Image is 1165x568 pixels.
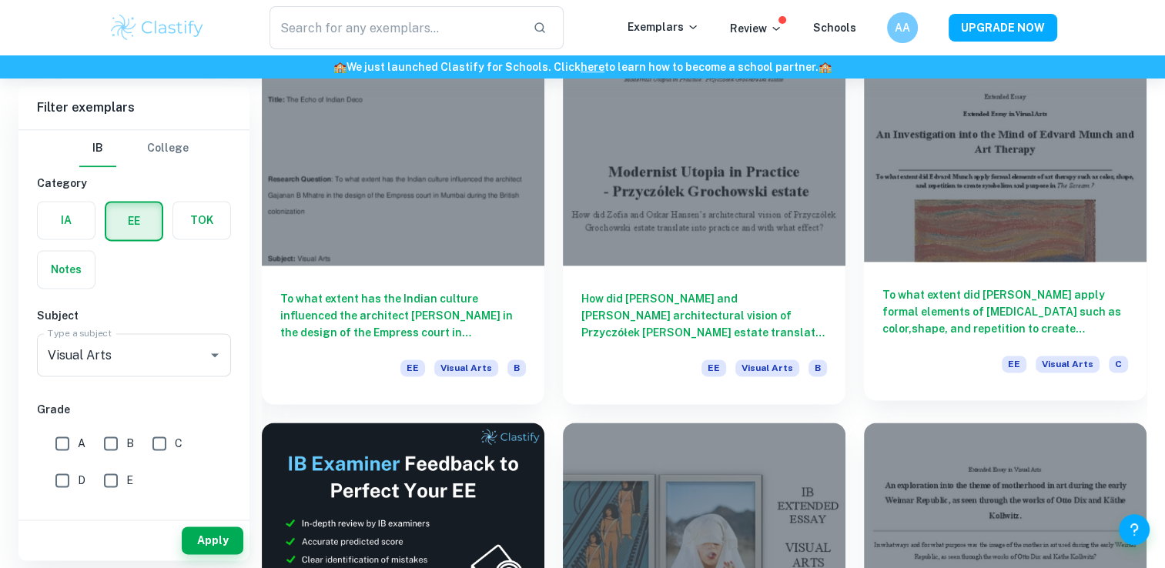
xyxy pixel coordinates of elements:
h6: To what extent has the Indian culture influenced the architect [PERSON_NAME] in the design of the... [280,290,526,341]
span: Visual Arts [735,359,799,376]
span: EE [701,359,726,376]
h6: Filter exemplars [18,86,249,129]
span: 🏫 [819,61,832,73]
input: Search for any exemplars... [269,6,521,49]
span: EE [400,359,425,376]
button: TOK [173,202,230,239]
span: Visual Arts [434,359,498,376]
a: How did [PERSON_NAME] and [PERSON_NAME] architectural vision of Przyczółek [PERSON_NAME] estate t... [563,54,845,404]
span: D [78,472,85,489]
button: IB [79,130,116,167]
p: Review [730,20,782,37]
span: B [808,359,827,376]
span: C [175,435,182,452]
button: College [147,130,189,167]
p: Exemplars [628,18,699,35]
button: Help and Feedback [1119,514,1150,545]
h6: How did [PERSON_NAME] and [PERSON_NAME] architectural vision of Przyczółek [PERSON_NAME] estate t... [581,290,827,341]
span: C [1109,356,1128,373]
button: Open [204,344,226,366]
label: Type a subject [48,326,112,339]
a: Schools [813,22,856,34]
h6: Grade [37,401,231,418]
span: E [126,472,133,489]
a: here [581,61,604,73]
span: B [507,359,526,376]
h6: Category [37,175,231,192]
button: UPGRADE NOW [949,14,1057,42]
img: Clastify logo [109,12,206,43]
a: To what extent did [PERSON_NAME] apply formal elements of [MEDICAL_DATA] such as color,shape, and... [864,54,1147,404]
span: EE [1002,356,1026,373]
h6: We just launched Clastify for Schools. Click to learn how to become a school partner. [3,58,1162,75]
div: Filter type choice [79,130,189,167]
h6: To what extent did [PERSON_NAME] apply formal elements of [MEDICAL_DATA] such as color,shape, and... [882,286,1128,337]
button: Apply [182,526,243,554]
span: A [78,435,85,452]
h6: Subject [37,307,231,324]
h6: AA [893,19,911,36]
button: IA [38,202,95,239]
span: B [126,435,134,452]
a: To what extent has the Indian culture influenced the architect [PERSON_NAME] in the design of the... [262,54,544,404]
button: Notes [38,251,95,288]
button: AA [887,12,918,43]
button: EE [106,202,162,239]
span: 🏫 [333,61,346,73]
span: Visual Arts [1036,356,1100,373]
